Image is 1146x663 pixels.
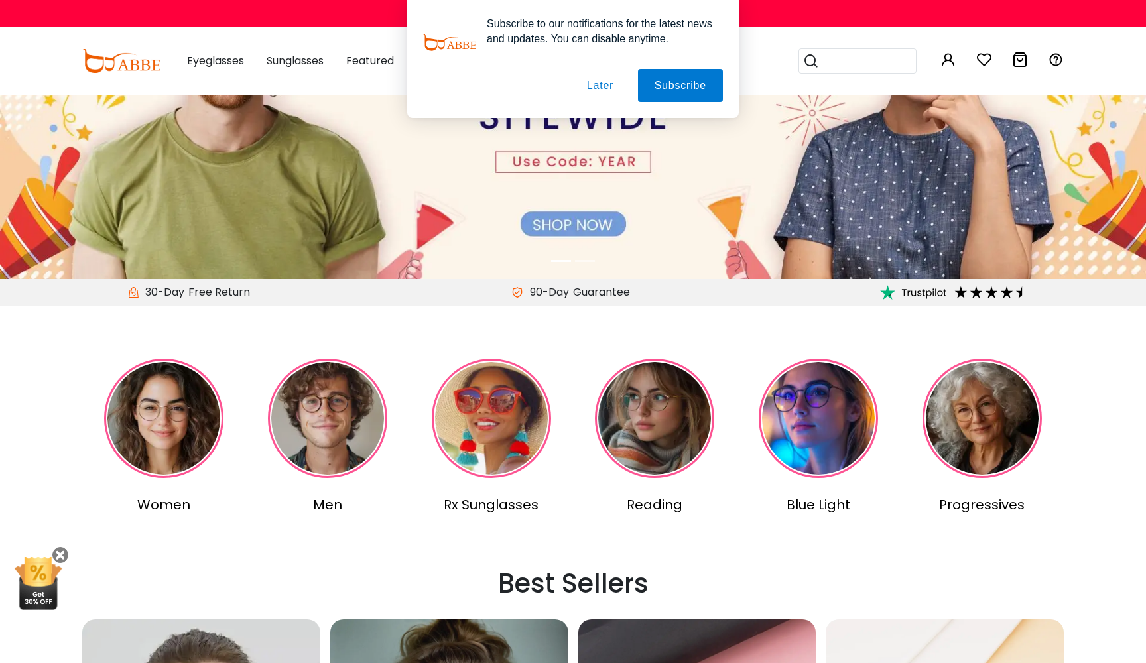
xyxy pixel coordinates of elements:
[85,495,243,514] div: Women
[82,568,1064,599] h2: Best Sellers
[523,284,569,300] span: 90-Day
[412,359,570,514] a: Rx Sunglasses
[569,284,634,300] div: Guarantee
[595,359,714,478] img: Reading
[432,359,551,478] img: Rx Sunglasses
[476,16,723,46] div: Subscribe to our notifications for the latest news and updates. You can disable anytime.
[903,495,1061,514] div: Progressives
[412,495,570,514] div: Rx Sunglasses
[576,495,734,514] div: Reading
[570,69,630,102] button: Later
[268,359,387,478] img: Men
[739,495,898,514] div: Blue Light
[249,359,407,514] a: Men
[104,359,223,478] img: Women
[759,359,878,478] img: Blue Light
[85,359,243,514] a: Women
[249,495,407,514] div: Men
[576,359,734,514] a: Reading
[638,69,723,102] button: Subscribe
[184,284,254,300] div: Free Return
[923,359,1042,478] img: Progressives
[13,557,63,610] img: mini welcome offer
[739,359,898,514] a: Blue Light
[423,16,476,69] img: notification icon
[903,359,1061,514] a: Progressives
[139,284,184,300] span: 30-Day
